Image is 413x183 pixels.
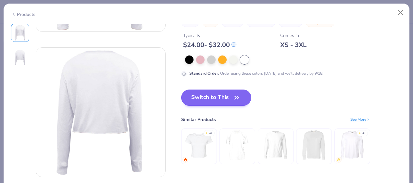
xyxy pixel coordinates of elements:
div: 4.8 [362,131,366,136]
img: trending.gif [183,158,187,162]
strong: Standard Order : [189,71,219,76]
img: Back [36,48,165,177]
div: ★ [205,131,208,134]
div: Similar Products [181,116,216,123]
div: See More [350,116,370,122]
img: Front [12,25,28,41]
img: Hanes Authentic Long Sleeve Pocket T-Shirt [298,129,329,160]
img: Bella + Canvas Ladies' Micro Ribbed Baby Tee [183,129,214,160]
div: Typically [183,32,236,39]
button: Switch to This [181,90,252,106]
img: newest.gif [337,158,341,162]
img: Comfort Colors Adult Heavyweight RS Long-Sleeve Pocket T-Shirt [337,129,368,160]
img: Hanes Adult 6.1 Oz. Long-Sleeve Beefy-T [260,129,291,160]
img: Shaka Wear Garment-Dyed Crewneck T-Shirt [222,129,253,160]
div: XS - 3XL [280,41,307,49]
img: Back [12,50,28,65]
div: Comes In [280,32,307,39]
div: ★ [358,131,361,134]
div: Order using these colors [DATE] and we’ll delivery by 9/18. [189,70,323,76]
div: $ 24.00 - $ 32.00 [183,41,236,49]
div: Products [11,11,35,18]
button: Close [394,6,407,19]
div: 4.8 [209,131,213,136]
